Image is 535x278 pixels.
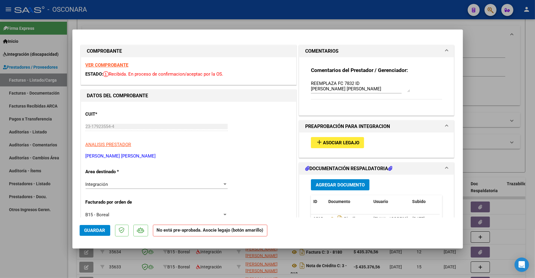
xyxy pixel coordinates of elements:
[316,139,323,146] mat-icon: add
[299,163,454,175] mat-expansion-panel-header: DOCUMENTACIÓN RESPALDATORIA
[86,142,131,147] span: ANALISIS PRESTADOR
[311,179,369,190] button: Agregar Documento
[80,225,110,236] button: Guardar
[323,140,359,145] span: Asociar Legajo
[311,137,364,148] button: Asociar Legajo
[373,216,475,221] span: [EMAIL_ADDRESS][DOMAIN_NAME] - [PERSON_NAME]
[412,199,426,204] span: Subido
[313,216,325,221] span: 35054
[328,199,350,204] span: Documento
[313,199,317,204] span: ID
[373,199,388,204] span: Usuario
[299,45,454,57] mat-expansion-panel-header: COMENTARIOS
[86,71,103,77] span: ESTADO:
[299,133,454,158] div: PREAPROBACIÓN PARA INTEGRACION
[86,212,110,217] span: B15 - Boreal
[412,216,425,221] span: [DATE]
[299,57,454,115] div: COMENTARIOS
[305,165,392,172] h1: DOCUMENTACIÓN RESPALDATORIA
[316,182,365,188] span: Agregar Documento
[86,199,147,206] p: Facturado por orden de
[371,195,410,208] datatable-header-cell: Usuario
[311,67,408,73] strong: Comentarios del Prestador / Gerenciador:
[326,195,371,208] datatable-header-cell: Documento
[515,258,529,272] div: Open Intercom Messenger
[311,195,326,208] datatable-header-cell: ID
[103,71,223,77] span: Recibida. En proceso de confirmacion/aceptac por la OS.
[86,153,292,160] p: [PERSON_NAME] [PERSON_NAME]
[86,182,108,187] span: Integración
[86,168,147,175] p: Area destinado *
[153,225,267,236] strong: No está pre-aprobada. Asocie legajo (botón amarillo)
[86,111,147,118] p: CUIT
[305,123,390,130] h1: PREAPROBACIÓN PARA INTEGRACION
[84,228,105,233] span: Guardar
[410,195,440,208] datatable-header-cell: Subido
[299,120,454,133] mat-expansion-panel-header: PREAPROBACIÓN PARA INTEGRACION
[305,48,339,55] h1: COMENTARIOS
[87,48,122,54] strong: COMPROBANTE
[86,62,129,68] a: VER COMPROBANTE
[328,217,357,221] span: Planilla
[87,93,148,98] strong: DATOS DEL COMPROBANTE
